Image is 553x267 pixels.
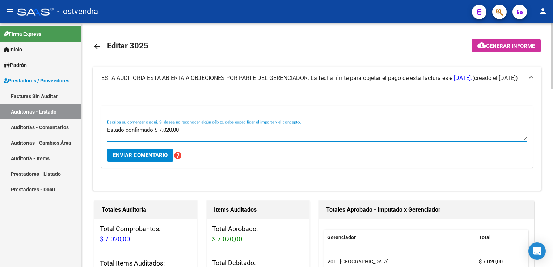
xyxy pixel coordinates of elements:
mat-icon: arrow_back [93,42,101,51]
h3: Total Comprobantes: [100,224,192,244]
span: (creado el [DATE]) [472,74,518,82]
span: $ 7.020,00 [212,235,242,243]
span: $ 7.020,00 [100,235,130,243]
span: Enviar comentario [113,152,168,158]
h1: Totales Auditoría [102,204,190,216]
span: Padrón [4,61,27,69]
span: Firma Express [4,30,41,38]
mat-icon: cloud_download [477,41,486,50]
strong: $ 7.020,00 [479,259,503,264]
span: - ostvendra [57,4,98,20]
datatable-header-cell: Total [476,230,523,245]
span: Gerenciador [327,234,356,240]
span: Prestadores / Proveedores [4,77,69,85]
mat-expansion-panel-header: ESTA AUDITORÍA ESTÁ ABIERTA A OBJECIONES POR PARTE DEL GERENCIADOR. La fecha límite para objetar ... [93,67,541,90]
span: Inicio [4,46,22,54]
mat-icon: help [173,151,182,160]
span: ESTA AUDITORÍA ESTÁ ABIERTA A OBJECIONES POR PARTE DEL GERENCIADOR. La fecha límite para objetar ... [101,75,472,81]
mat-icon: person [539,7,547,16]
span: Editar 3025 [107,41,148,50]
datatable-header-cell: Gerenciador [324,230,476,245]
span: Total [479,234,491,240]
div: Open Intercom Messenger [528,242,546,260]
h3: Total Aprobado: [212,224,304,244]
span: V01 - [GEOGRAPHIC_DATA] [327,259,389,264]
h1: Items Auditados [214,204,302,216]
span: [DATE]. [454,75,472,81]
span: Generar informe [486,43,535,49]
div: ESTA AUDITORÍA ESTÁ ABIERTA A OBJECIONES POR PARTE DEL GERENCIADOR. La fecha límite para objetar ... [93,90,541,191]
mat-icon: menu [6,7,14,16]
h1: Totales Aprobado - Imputado x Gerenciador [326,204,527,216]
button: Enviar comentario [107,149,173,162]
button: Generar informe [472,39,541,52]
